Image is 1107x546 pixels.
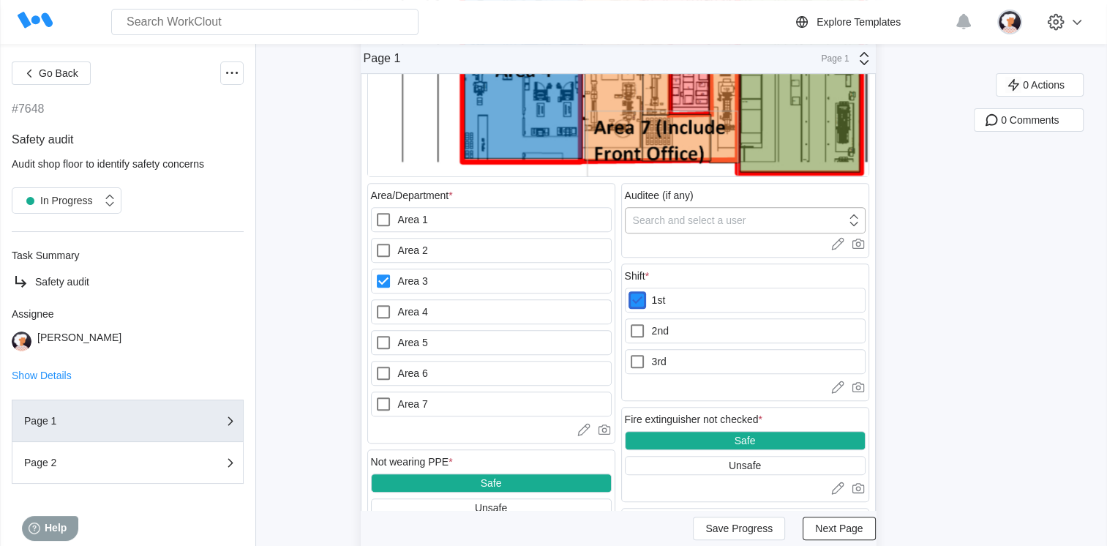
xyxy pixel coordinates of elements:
button: 0 Actions [996,73,1084,97]
span: Safety audit [12,133,74,146]
button: Show Details [12,370,72,381]
div: Area/Department [371,190,453,201]
button: 0 Comments [974,108,1084,132]
label: 1st [625,288,866,313]
label: 3rd [625,349,866,374]
a: Explore Templates [793,13,947,31]
div: Task Summary [12,250,244,261]
div: In Progress [20,190,93,211]
div: Fire extinguisher not checked [625,414,762,425]
span: Go Back [39,68,78,78]
label: Area 5 [371,330,612,355]
button: Page 2 [12,442,244,484]
div: Unsafe [729,460,761,471]
img: user-4.png [12,332,31,351]
label: Area 1 [371,207,612,232]
div: Shift [625,270,649,282]
span: Next Page [815,523,863,534]
div: Audit shop floor to identify safety concerns [12,158,244,170]
div: Page 1 [24,416,170,426]
label: Area 7 [371,392,612,416]
div: Not wearing PPE [371,456,453,468]
div: Page 2 [24,457,170,468]
div: Explore Templates [817,16,901,28]
div: Unsafe [475,502,507,514]
label: Area 2 [371,238,612,263]
button: Next Page [803,517,875,540]
div: [PERSON_NAME] [37,332,121,351]
label: Area 3 [371,269,612,293]
span: 0 Comments [1001,115,1059,125]
div: Auditee (if any) [625,190,694,201]
div: Assignee [12,308,244,320]
div: Safe [735,435,756,446]
label: 2nd [625,318,866,343]
span: Safety audit [35,276,89,288]
div: #7648 [12,102,45,116]
div: Safe [481,477,502,489]
span: 0 Actions [1023,80,1065,90]
a: Safety audit [12,273,244,291]
div: Search and select a user [633,214,746,226]
img: user-4.png [997,10,1022,34]
div: Page 1 [813,53,849,64]
button: Go Back [12,61,91,85]
label: Area 6 [371,361,612,386]
label: Area 4 [371,299,612,324]
span: Save Progress [705,523,773,534]
button: Save Progress [693,517,785,540]
button: Page 1 [12,400,244,442]
div: Page 1 [364,52,401,65]
input: Search WorkClout [111,9,419,35]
